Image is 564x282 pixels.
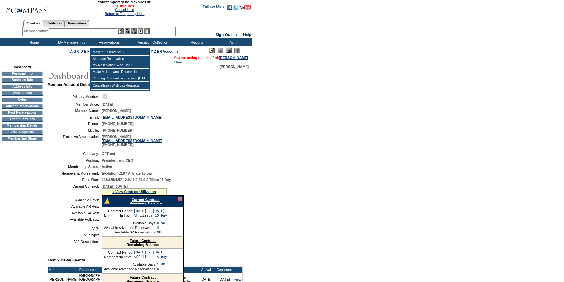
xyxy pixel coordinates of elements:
td: Available SA Res: [50,211,99,215]
div: Member Name: [24,28,49,34]
td: VIP Type: [50,233,99,237]
td: Residence [78,267,175,273]
img: Edit Mode [209,48,215,53]
a: Residences [43,20,65,27]
td: Exclusive Ambassador: [50,135,99,147]
td: Email: [50,115,99,119]
a: Help [243,33,251,37]
a: Sign Out [215,33,232,37]
img: b_edit.gif [118,28,124,34]
td: Available SA Reservations: [104,230,156,234]
td: 98 [157,230,165,234]
td: Reservations [90,38,127,46]
a: B [74,49,76,53]
span: You are acting on behalf of: [174,56,248,60]
a: Return to Temporary Hold [105,12,145,16]
td: Member [48,267,78,273]
img: Impersonate [131,28,137,34]
a: Future Contract [130,239,156,243]
td: Affiliate 15 Day [134,255,167,259]
span: [PHONE_NUMBER] [102,128,134,132]
a: Become our fan on Facebook [227,7,232,10]
td: Web Access [2,91,43,96]
td: Notes [2,97,43,102]
td: Past Reservations [2,110,43,115]
a: D [80,49,83,53]
img: pgTtlDashboard.gif [47,69,177,82]
a: A [70,49,73,53]
a: Members [23,20,43,27]
td: Reports [177,38,215,46]
span: [DATE] - [DATE] [102,184,128,188]
span: [PERSON_NAME] [102,109,131,113]
td: Business Info [2,78,43,83]
a: F [87,49,90,53]
a: view [234,277,241,281]
td: Cancellation Wish List Requests [91,82,149,89]
a: [EMAIL_ADDRESS][DOMAIN_NAME] [102,139,162,143]
td: 1.00 [157,262,165,266]
td: Available Days: [104,262,156,266]
span: President and CEO [102,158,133,162]
td: Membership Level: [104,255,133,259]
img: There are insufficient days and/or tokens to cover this reservation [104,198,110,204]
td: Membership Level: [104,214,133,218]
td: Dashboard [2,65,43,70]
img: Become our fan on Facebook [227,5,232,10]
td: My Memberships [52,38,90,46]
td: Position: [50,158,99,162]
td: Company: [50,152,99,156]
img: View [125,28,130,34]
td: Phone: [50,122,99,126]
td: Admin [215,38,252,46]
a: Y [151,49,153,53]
td: Address Info [2,84,43,89]
td: Available Holidays: [50,218,99,221]
td: Member Since: [50,102,99,106]
td: 0 [157,226,165,230]
div: Remaining Balance [102,196,183,207]
span: 26 minutes [51,4,198,8]
a: Follow us on Twitter [233,7,238,10]
td: Follow Us :: [203,4,226,12]
img: Subscribe to our YouTube Channel [239,5,251,10]
span: OPTrust [102,152,115,156]
a: [EMAIL_ADDRESS][DOMAIN_NAME] [102,115,162,119]
td: Member Name: [50,109,99,113]
td: Personal Info [2,71,43,76]
span: [PHONE_NUMBER] [102,122,134,126]
img: Log Concern/Member Elevation [234,48,240,53]
span: 225/325/425/-12.9,19.9,29.9 Affiliate 15 Day [102,178,171,182]
span: Active [102,165,112,169]
td: Membership Share [2,136,43,141]
td: Available Advanced Reservations: [104,226,156,230]
td: Available Days: [104,221,156,225]
td: Alternate Reservation [91,56,149,62]
td: Membership Status: [50,165,99,169]
span: Evolution v2.07 Affiliate 15 Day [102,171,153,175]
a: Subscribe to our YouTube Channel [239,7,251,10]
td: Contract Period: [104,250,133,254]
td: Credit Card Info [2,117,43,122]
td: Make Maintenance Reservation [91,69,149,75]
span: :: [236,33,239,37]
td: Membership Details [2,123,43,128]
b: Member Account Details [48,82,93,87]
td: 0 [157,267,165,271]
a: Current Contract [132,198,159,202]
td: [DATE] - [DATE] [134,250,167,254]
td: Available Advanced Reservations: [104,267,156,271]
a: [PERSON_NAME] [219,56,248,60]
td: CWL Requests [2,130,43,135]
a: E [84,49,86,53]
a: » View Contract Utilization [112,190,156,194]
td: Primary Member: [50,93,99,100]
td: Make a Reservation » [91,49,149,56]
td: Departure [215,267,233,273]
td: Pending Reservations Expiring [DATE] [91,75,149,82]
td: Mobile: [50,128,99,132]
td: [DATE] - [DATE] [134,209,167,213]
td: VIP Description: [50,240,99,244]
td: Home [15,38,52,46]
a: Z [154,49,156,53]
